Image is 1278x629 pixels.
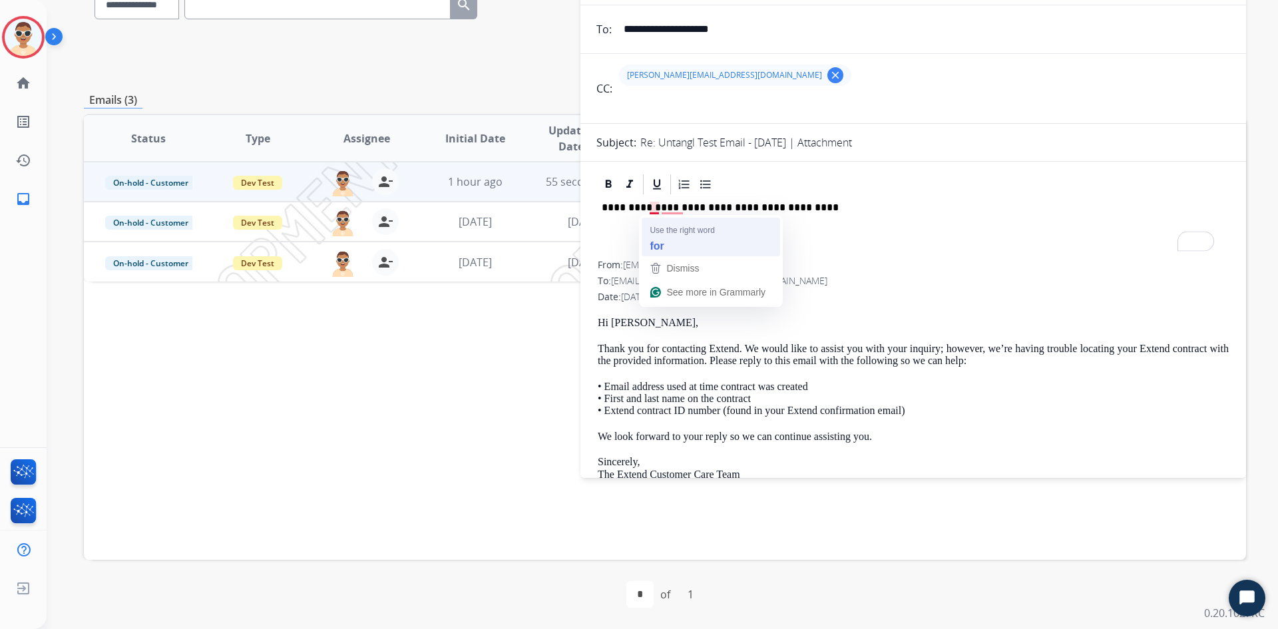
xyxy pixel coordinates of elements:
mat-icon: list_alt [15,114,31,130]
svg: Open Chat [1238,589,1257,608]
div: To: [598,274,1229,288]
div: of [660,586,670,602]
span: [DATE] [459,214,492,229]
mat-icon: clear [829,69,841,81]
p: To: [596,21,612,37]
span: Status [131,130,166,146]
span: [DATE] [459,255,492,270]
span: Initial Date [445,130,505,146]
span: [EMAIL_ADDRESS][DOMAIN_NAME] [623,258,769,271]
span: Dev Test [233,176,282,190]
mat-icon: person_remove [377,254,393,270]
span: Dev Test [233,256,282,270]
p: CC: [596,81,612,97]
mat-icon: home [15,75,31,91]
span: On-hold - Customer [105,176,196,190]
mat-icon: inbox [15,191,31,207]
span: Assignee [343,130,390,146]
span: On-hold - Customer [105,256,196,270]
span: 1 hour ago [448,174,503,189]
div: To enrich screen reader interactions, please activate Accessibility in Grammarly extension settings [596,196,1230,256]
mat-icon: person_remove [377,174,393,190]
p: • Email address used at time contract was created • First and last name on the contract • Extend ... [598,381,1229,417]
div: Date: [598,290,1229,304]
button: Start Chat [1229,580,1265,616]
span: [DATE] [568,255,601,270]
img: agent-avatar [329,208,356,236]
div: From: [598,258,1229,272]
span: [DATE] 09:37 AM MDT [621,290,712,303]
p: Re: Untangl Test Email - [DATE] | Attachment [640,134,852,150]
div: Bullet List [696,174,716,194]
span: [PERSON_NAME][EMAIL_ADDRESS][DOMAIN_NAME] [627,70,822,81]
span: Updated Date [541,122,602,154]
p: 0.20.1027RC [1204,605,1265,621]
p: Hi [PERSON_NAME], [598,317,1229,329]
img: agent-avatar [329,249,356,277]
div: Italic [620,174,640,194]
mat-icon: person_remove [377,214,393,230]
img: avatar [5,19,42,56]
span: [EMAIL_ADDRESS][PERSON_NAME][DOMAIN_NAME] [611,274,827,287]
div: Bold [598,174,618,194]
div: Underline [647,174,667,194]
p: Sincerely, The Extend Customer Care Team [598,456,1229,481]
div: 1 [677,581,704,608]
img: agent-avatar [329,168,356,196]
span: [DATE] [568,214,601,229]
span: Type [246,130,270,146]
mat-icon: history [15,152,31,168]
span: On-hold - Customer [105,216,196,230]
div: Ordered List [674,174,694,194]
p: Subject: [596,134,636,150]
p: We look forward to your reply so we can continue assisting you. [598,431,1229,443]
span: Dev Test [233,216,282,230]
span: 55 seconds ago [546,174,624,189]
p: Emails (3) [84,92,142,108]
p: Thank you for contacting Extend. We would like to assist you with your inquiry; however, we’re ha... [598,343,1229,367]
